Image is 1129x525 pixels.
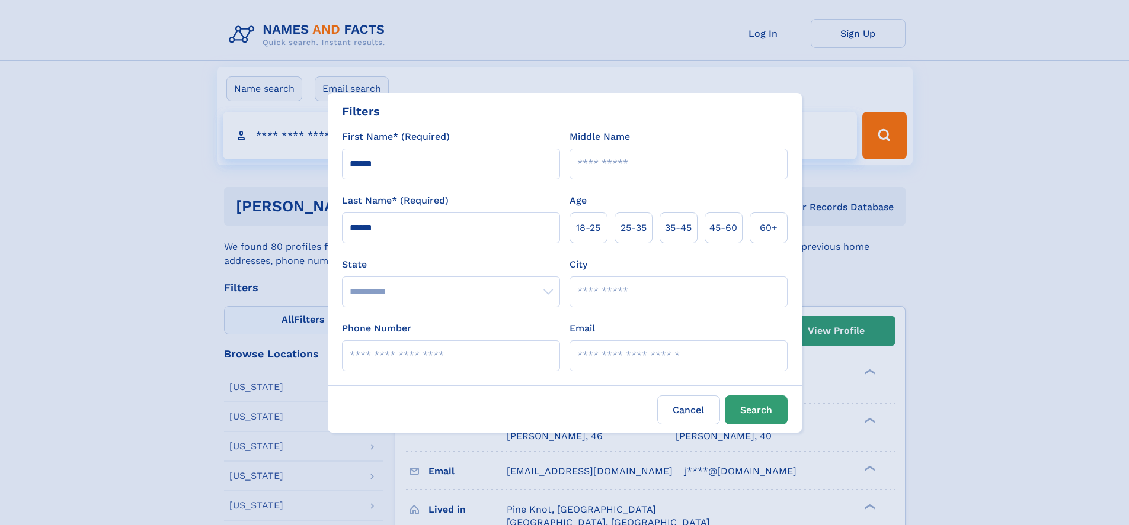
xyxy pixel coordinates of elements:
[570,321,595,336] label: Email
[342,130,450,144] label: First Name* (Required)
[342,194,449,208] label: Last Name* (Required)
[621,221,647,235] span: 25‑35
[709,221,737,235] span: 45‑60
[725,395,788,424] button: Search
[576,221,600,235] span: 18‑25
[665,221,692,235] span: 35‑45
[657,395,720,424] label: Cancel
[570,257,587,272] label: City
[342,102,380,120] div: Filters
[342,257,560,272] label: State
[760,221,778,235] span: 60+
[570,194,587,208] label: Age
[342,321,411,336] label: Phone Number
[570,130,630,144] label: Middle Name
